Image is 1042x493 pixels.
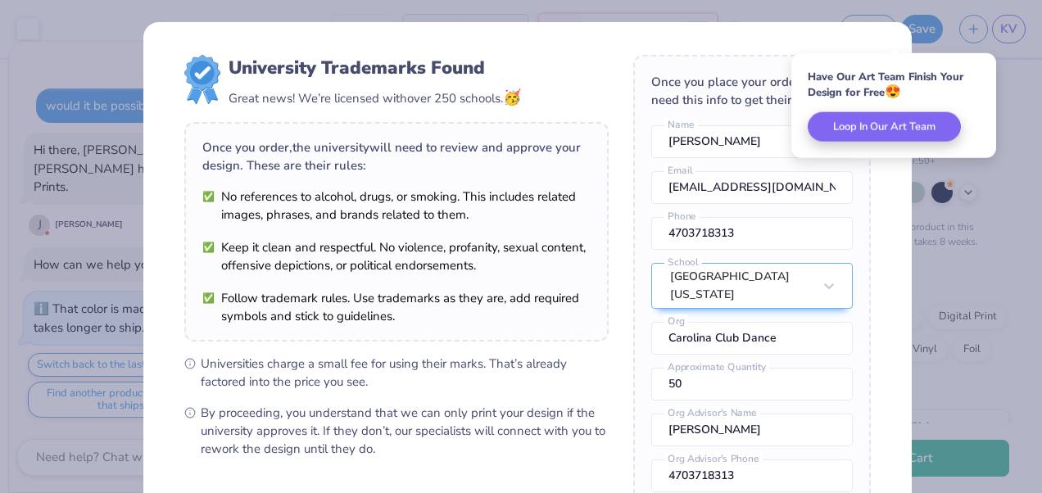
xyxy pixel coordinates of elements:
[201,404,609,458] span: By proceeding, you understand that we can only print your design if the university approves it. I...
[808,112,961,142] button: Loop In Our Art Team
[651,459,853,492] input: Org Advisor's Phone
[503,88,521,107] span: 🥳
[808,70,980,100] div: Have Our Art Team Finish Your Design for Free
[202,238,591,274] li: Keep it clean and respectful. No violence, profanity, sexual content, offensive depictions, or po...
[229,87,521,109] div: Great news! We’re licensed with over 250 schools.
[651,125,853,158] input: Name
[202,138,591,174] div: Once you order, the university will need to review and approve your design. These are their rules:
[651,368,853,400] input: Approximate Quantity
[202,289,591,325] li: Follow trademark rules. Use trademarks as they are, add required symbols and stick to guidelines.
[651,322,853,355] input: Org
[201,355,609,391] span: Universities charge a small fee for using their marks. That’s already factored into the price you...
[651,217,853,250] input: Phone
[184,55,220,104] img: license-marks-badge.png
[202,188,591,224] li: No references to alcohol, drugs, or smoking. This includes related images, phrases, and brands re...
[651,414,853,446] input: Org Advisor's Name
[651,171,853,204] input: Email
[651,73,853,109] div: Once you place your order, we’ll need this info to get their approval:
[885,83,901,101] span: 😍
[229,55,521,81] div: University Trademarks Found
[670,268,813,304] div: [GEOGRAPHIC_DATA][US_STATE]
